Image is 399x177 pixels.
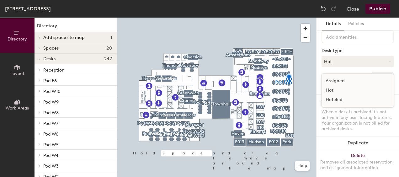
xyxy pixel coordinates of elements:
[5,5,51,13] div: [STREET_ADDRESS]
[322,18,344,30] button: Details
[322,86,385,95] div: Hot
[43,99,59,105] span: Pod W9
[347,4,359,14] button: Close
[322,56,394,67] button: Hot
[35,23,117,32] h1: Directory
[43,78,57,83] span: Pod E6
[43,67,64,73] span: Reception
[325,33,381,40] input: Add amenities
[10,71,24,76] span: Layout
[43,46,59,51] span: Spaces
[43,110,59,115] span: Pod W8
[295,161,310,171] button: Help
[104,56,112,62] span: 247
[322,109,394,132] div: When a desk is archived it's not active in any user-facing features. Your organization is not bil...
[43,131,58,137] span: Pod W6
[43,89,61,94] span: Pod W10
[8,36,27,42] span: Directory
[322,76,385,86] div: Assigned
[371,72,394,83] button: Ungroup
[322,48,394,53] div: Desk Type
[43,164,59,169] span: Pod W3
[43,121,58,126] span: Pod W7
[106,46,112,51] span: 20
[317,137,399,149] button: Duplicate
[43,142,59,147] span: Pod W5
[43,35,85,40] span: Add spaces to map
[320,159,395,171] div: Removes all associated reservation and assignment information
[344,18,368,30] button: Policies
[365,4,390,14] button: Publish
[6,105,29,111] span: Work Areas
[317,149,399,177] button: DeleteRemoves all associated reservation and assignment information
[43,56,56,62] span: Desks
[330,6,337,12] img: Redo
[43,153,58,158] span: Pod W4
[110,35,112,40] span: 1
[322,95,385,105] div: Hoteled
[320,6,327,12] img: Undo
